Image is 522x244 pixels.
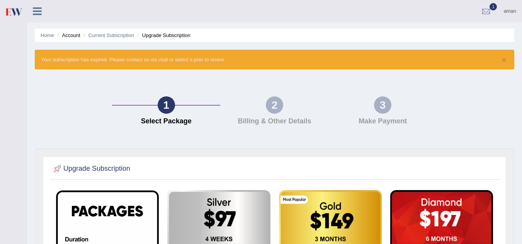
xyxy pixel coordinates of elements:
h2: Upgrade Subscription [52,163,130,175]
div: 2 [266,96,283,114]
div: Your subscription has expired. Please contact us via chat or select a plan to renew [35,50,514,69]
li: Account [55,32,80,39]
div: 3 [374,96,391,114]
h4: Select Package [116,118,216,125]
h4: Billing & Other Details [224,118,325,125]
h4: Make Payment [333,118,433,125]
div: 1 [158,96,175,114]
a: Current Subscription [88,32,134,38]
button: × [502,56,506,64]
a: Home [41,32,54,38]
li: Upgrade Subscription [136,32,190,39]
span: 1 [490,3,497,10]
